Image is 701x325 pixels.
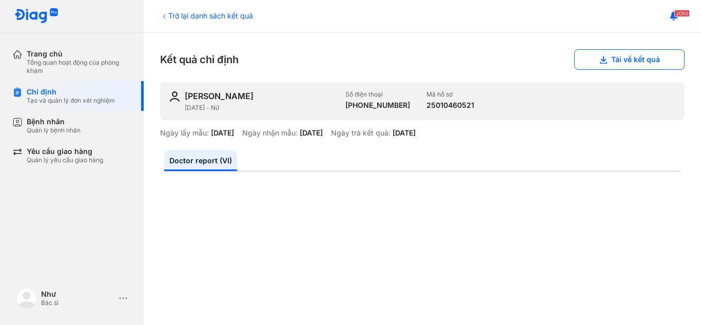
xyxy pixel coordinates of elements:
[27,147,103,156] div: Yêu cầu giao hàng
[160,10,253,21] div: Trở lại danh sách kết quả
[41,299,115,307] div: Bác sĩ
[345,101,410,110] div: [PHONE_NUMBER]
[41,290,115,299] div: Như
[211,128,234,138] div: [DATE]
[27,117,81,126] div: Bệnh nhân
[14,8,59,24] img: logo
[16,288,37,309] img: logo
[574,49,685,70] button: Tải về kết quả
[674,10,690,17] span: 2050
[27,97,115,105] div: Tạo và quản lý đơn xét nghiệm
[27,59,131,75] div: Tổng quan hoạt động của phòng khám
[185,90,254,102] div: [PERSON_NAME]
[164,150,237,171] a: Doctor report (VI)
[242,128,298,138] div: Ngày nhận mẫu:
[185,104,337,112] div: [DATE] - Nữ
[300,128,323,138] div: [DATE]
[168,90,181,103] img: user-icon
[160,49,685,70] div: Kết quả chỉ định
[331,128,391,138] div: Ngày trả kết quả:
[160,128,209,138] div: Ngày lấy mẫu:
[345,90,410,99] div: Số điện thoại
[27,126,81,135] div: Quản lý bệnh nhân
[27,49,131,59] div: Trang chủ
[393,128,416,138] div: [DATE]
[27,87,115,97] div: Chỉ định
[426,90,474,99] div: Mã hồ sơ
[426,101,474,110] div: 25010460521
[27,156,103,164] div: Quản lý yêu cầu giao hàng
